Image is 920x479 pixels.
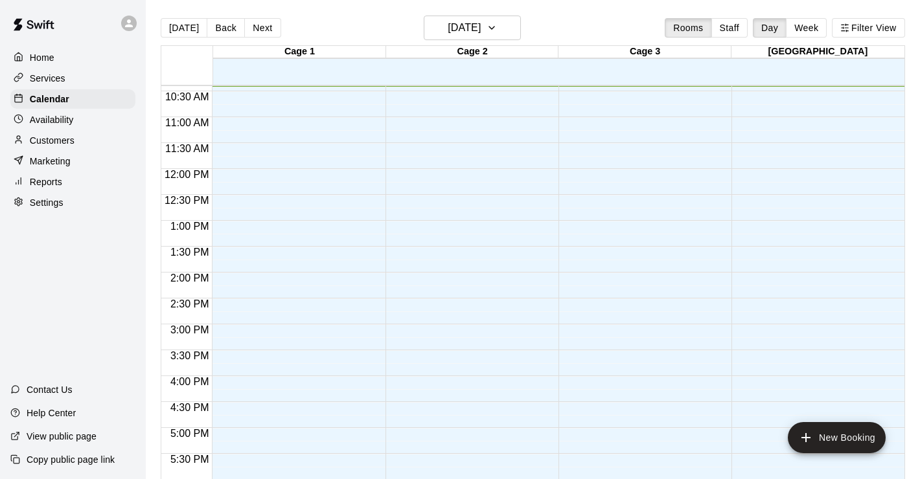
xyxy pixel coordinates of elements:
a: Reports [10,172,135,192]
a: Home [10,48,135,67]
span: 4:30 PM [167,402,213,413]
span: 3:30 PM [167,350,213,361]
p: Contact Us [27,383,73,396]
div: Cage 2 [386,46,559,58]
div: [GEOGRAPHIC_DATA] [731,46,904,58]
div: Cage 1 [213,46,386,58]
p: Settings [30,196,63,209]
span: 12:30 PM [161,195,212,206]
span: 2:00 PM [167,273,213,284]
button: Back [207,18,245,38]
span: 3:00 PM [167,324,213,335]
a: Calendar [10,89,135,109]
span: 10:30 AM [162,91,213,102]
p: View public page [27,430,97,443]
span: 12:00 PM [161,169,212,180]
a: Services [10,69,135,88]
div: Cage 3 [558,46,731,58]
button: [DATE] [161,18,207,38]
span: 4:00 PM [167,376,213,387]
h6: [DATE] [448,19,481,37]
span: 11:00 AM [162,117,213,128]
span: 1:30 PM [167,247,213,258]
a: Availability [10,110,135,129]
p: Help Center [27,407,76,419]
button: add [788,422,886,453]
button: Staff [711,18,748,38]
a: Marketing [10,151,135,171]
p: Customers [30,134,75,147]
span: 5:30 PM [167,454,213,465]
a: Customers [10,131,135,150]
button: Rooms [665,18,711,38]
p: Calendar [30,93,69,106]
p: Home [30,51,54,64]
span: 5:00 PM [167,428,213,439]
p: Copy public page link [27,453,115,466]
span: 2:30 PM [167,298,213,309]
button: Week [786,18,827,38]
button: Next [244,18,281,38]
span: 1:00 PM [167,221,213,232]
button: Day [753,18,787,38]
p: Marketing [30,155,71,168]
p: Reports [30,175,62,188]
span: 11:30 AM [162,143,213,154]
p: Availability [30,113,74,126]
button: Filter View [832,18,904,38]
button: [DATE] [424,16,521,40]
a: Settings [10,193,135,212]
p: Services [30,72,65,85]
